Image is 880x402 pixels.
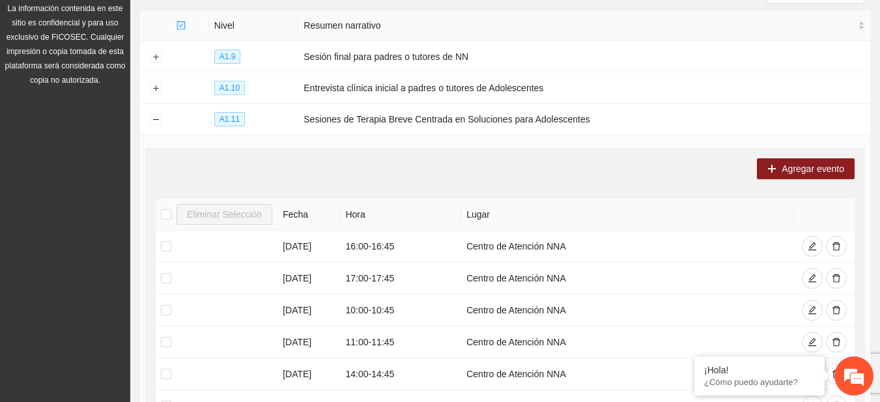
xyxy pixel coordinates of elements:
[832,274,841,284] span: delete
[68,66,219,83] div: Chatee con nosotros ahora
[808,242,817,252] span: edit
[461,358,793,390] td: Centro de Atención NNA
[826,236,847,257] button: delete
[298,10,870,41] th: Resumen narrativo
[461,231,793,263] td: Centro de Atención NNA
[304,18,855,33] span: Resumen narrativo
[832,242,841,252] span: delete
[802,236,823,257] button: edit
[214,81,245,95] span: A1.10
[7,265,248,311] textarea: Escriba su mensaje y pulse “Intro”
[76,128,180,260] span: Estamos en línea.
[150,52,161,63] button: Expand row
[832,337,841,348] span: delete
[757,158,855,179] button: plusAgregar evento
[704,365,815,375] div: ¡Hola!
[808,306,817,316] span: edit
[277,326,340,358] td: [DATE]
[802,268,823,289] button: edit
[340,326,461,358] td: 11:00 - 11:45
[150,115,161,125] button: Collapse row
[340,263,461,294] td: 17:00 - 17:45
[340,358,461,390] td: 14:00 - 14:45
[340,294,461,326] td: 10:00 - 10:45
[277,263,340,294] td: [DATE]
[802,332,823,352] button: edit
[277,294,340,326] td: [DATE]
[826,268,847,289] button: delete
[461,294,793,326] td: Centro de Atención NNA
[177,21,186,30] span: check-square
[802,300,823,321] button: edit
[5,4,126,85] span: La información contenida en este sitio es confidencial y para uso exclusivo de FICOSEC. Cualquier...
[826,332,847,352] button: delete
[277,199,340,231] th: Fecha
[340,231,461,263] td: 16:00 - 16:45
[461,263,793,294] td: Centro de Atención NNA
[214,7,245,38] div: Minimizar ventana de chat en vivo
[298,72,870,104] td: Entrevista clínica inicial a padres o tutores de Adolescentes
[808,337,817,348] span: edit
[826,300,847,321] button: delete
[277,231,340,263] td: [DATE]
[832,369,841,380] span: delete
[832,306,841,316] span: delete
[808,274,817,284] span: edit
[298,41,870,72] td: Sesión final para padres o tutores de NN
[461,199,793,231] th: Lugar
[767,164,776,175] span: plus
[214,50,241,64] span: A1.9
[298,104,870,135] td: Sesiones de Terapia Breve Centrada en Soluciones para Adolescentes
[461,326,793,358] td: Centro de Atención NNA
[177,204,272,225] button: Eliminar Selección
[277,358,340,390] td: [DATE]
[214,112,245,126] span: A1.11
[340,199,461,231] th: Hora
[150,83,161,94] button: Expand row
[209,10,298,41] th: Nivel
[782,162,844,176] span: Agregar evento
[704,377,815,387] p: ¿Cómo puedo ayudarte?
